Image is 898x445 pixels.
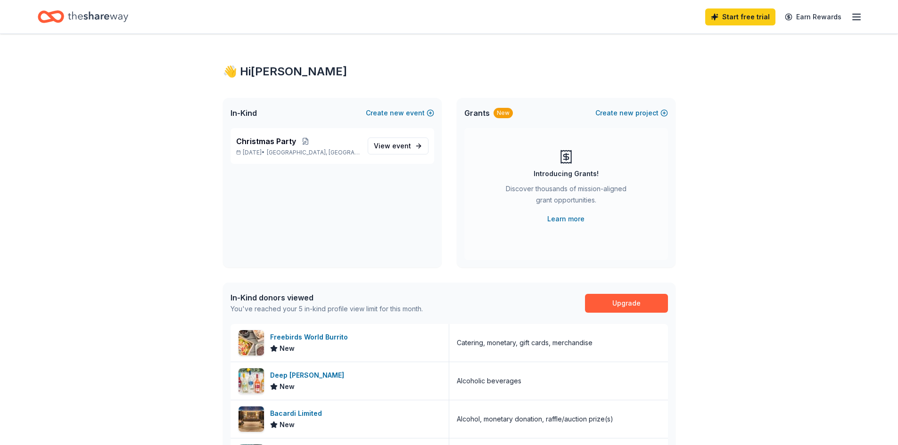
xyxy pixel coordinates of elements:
a: Learn more [547,213,585,225]
a: Home [38,6,128,28]
span: event [392,142,411,150]
div: Deep [PERSON_NAME] [270,370,348,381]
span: New [280,343,295,354]
a: Start free trial [705,8,775,25]
div: New [494,108,513,118]
div: 👋 Hi [PERSON_NAME] [223,64,676,79]
a: Upgrade [585,294,668,313]
div: Freebirds World Burrito [270,332,352,343]
span: Christmas Party [236,136,296,147]
img: Image for Bacardi Limited [239,406,264,432]
div: Catering, monetary, gift cards, merchandise [457,337,593,348]
div: Alcoholic beverages [457,375,521,387]
span: new [390,107,404,119]
span: [GEOGRAPHIC_DATA], [GEOGRAPHIC_DATA] [267,149,360,156]
span: new [619,107,634,119]
button: Createnewevent [366,107,434,119]
span: View [374,140,411,152]
a: View event [368,138,428,154]
div: Alcohol, monetary donation, raffle/auction prize(s) [457,413,613,425]
div: In-Kind donors viewed [231,292,423,303]
span: New [280,381,295,392]
span: Grants [464,107,490,119]
div: Introducing Grants! [534,168,599,179]
button: Createnewproject [595,107,668,119]
span: New [280,419,295,430]
img: Image for Deep Eddy Vodka [239,368,264,394]
p: [DATE] • [236,149,360,156]
div: Discover thousands of mission-aligned grant opportunities. [502,183,630,210]
div: Bacardi Limited [270,408,326,419]
img: Image for Freebirds World Burrito [239,330,264,356]
a: Earn Rewards [779,8,847,25]
div: You've reached your 5 in-kind profile view limit for this month. [231,303,423,315]
span: In-Kind [231,107,257,119]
